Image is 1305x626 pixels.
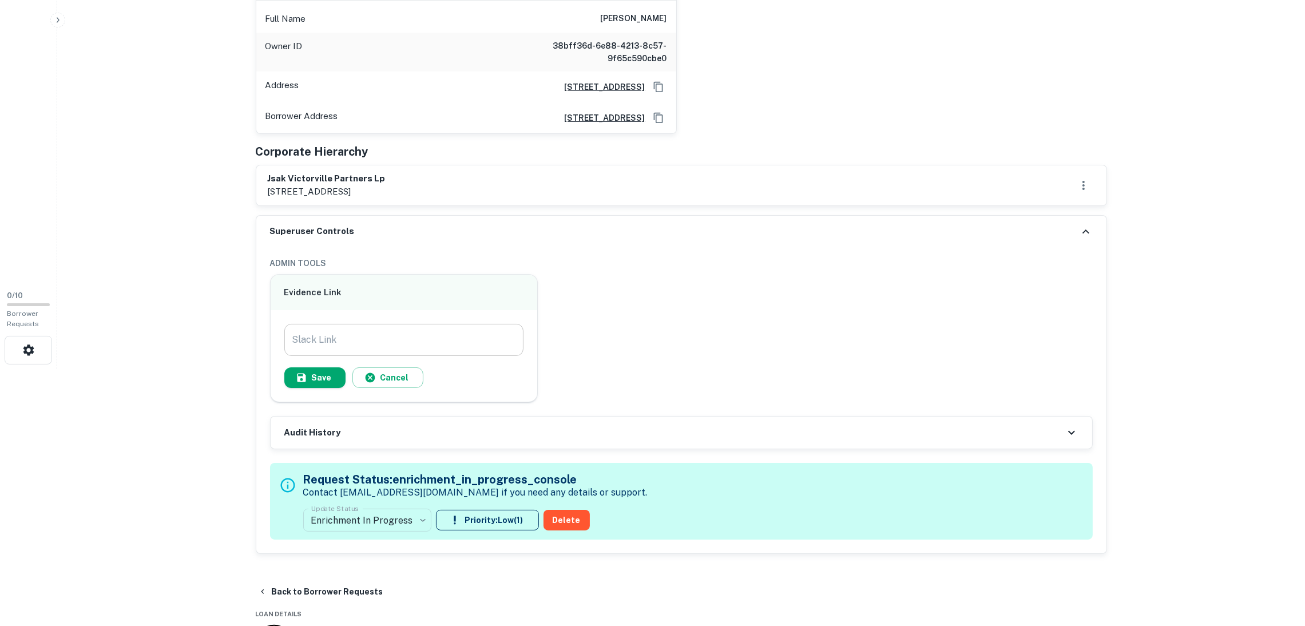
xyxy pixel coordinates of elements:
p: Owner ID [265,39,303,65]
button: Copy Address [650,78,667,96]
span: Borrower Requests [7,310,39,328]
h6: jsak victorville partners lp [268,172,386,185]
h6: [PERSON_NAME] [601,12,667,26]
button: Delete [544,510,590,530]
span: Loan Details [256,611,302,617]
h5: Corporate Hierarchy [256,143,368,160]
h6: Audit History [284,426,341,439]
button: Save [284,367,346,388]
p: Full Name [265,12,306,26]
h5: Request Status: enrichment_in_progress_console [303,471,648,488]
p: Address [265,78,299,96]
label: Update Status [311,504,359,513]
h6: ADMIN TOOLS [270,257,1093,270]
p: [STREET_ADDRESS] [268,185,386,199]
a: [STREET_ADDRESS] [556,112,645,124]
h6: Superuser Controls [270,225,355,238]
a: [STREET_ADDRESS] [556,81,645,93]
span: 0 / 10 [7,291,23,300]
p: Contact [EMAIL_ADDRESS][DOMAIN_NAME] if you need any details or support. [303,486,648,500]
button: Copy Address [650,109,667,126]
button: Priority:Low(1) [436,510,539,530]
button: Back to Borrower Requests [253,581,388,602]
button: Cancel [352,367,423,388]
h6: 38bff36d-6e88-4213-8c57-9f65c590cbe0 [530,39,667,65]
p: Borrower Address [265,109,338,126]
div: Enrichment In Progress [303,504,431,536]
h6: Evidence Link [284,286,524,299]
iframe: Chat Widget [1248,534,1305,589]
